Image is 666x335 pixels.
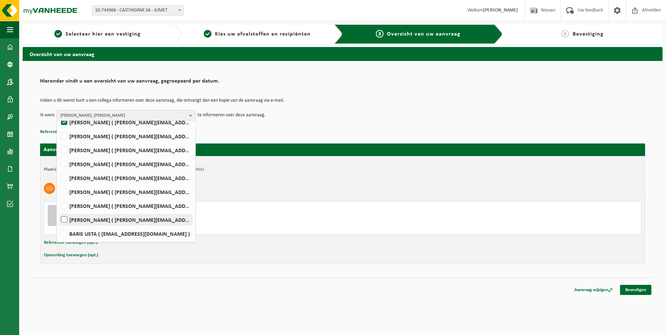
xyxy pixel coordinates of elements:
[60,131,192,141] label: [PERSON_NAME] ( [PERSON_NAME][EMAIL_ADDRESS][DOMAIN_NAME] )
[44,167,74,172] strong: Plaatsingsadres:
[60,110,186,121] span: [PERSON_NAME], [PERSON_NAME]
[215,31,311,37] span: Kies uw afvalstoffen en recipiënten
[60,228,192,239] label: BARIS USTA ( [EMAIL_ADDRESS][DOMAIN_NAME] )
[76,225,371,231] div: Aantal: 1
[65,31,141,37] span: Selecteer hier een vestiging
[569,285,618,295] a: Aanvraag wijzigen
[562,30,569,38] span: 4
[60,201,192,211] label: [PERSON_NAME] ( [PERSON_NAME][EMAIL_ADDRESS][DOMAIN_NAME] )
[204,30,211,38] span: 2
[40,127,94,137] button: Referentie toevoegen (opt.)
[60,159,192,169] label: [PERSON_NAME] ( [PERSON_NAME][EMAIL_ADDRESS][DOMAIN_NAME] )
[60,145,192,155] label: [PERSON_NAME] ( [PERSON_NAME][EMAIL_ADDRESS][DOMAIN_NAME] )
[198,110,266,120] p: te informeren over deze aanvraag.
[44,251,98,260] button: Opmerking toevoegen (opt.)
[76,216,371,222] div: Ophalen en terugplaatsen zelfde container
[40,98,645,103] p: Indien u dit wenst kunt u een collega informeren over deze aanvraag, die ontvangt dan een kopie v...
[92,6,183,15] span: 10-744966 - CASTINGPAR SA - JUMET
[44,147,96,153] strong: Aanvraag voor [DATE]
[573,31,604,37] span: Bevestiging
[60,187,192,197] label: [PERSON_NAME] ( [PERSON_NAME][EMAIL_ADDRESS][DOMAIN_NAME] )
[483,8,518,13] strong: [PERSON_NAME]
[60,117,192,127] label: [PERSON_NAME] ( [PERSON_NAME][EMAIL_ADDRESS][DOMAIN_NAME] )
[40,110,55,120] p: Ik wens
[23,47,663,61] h2: Overzicht van uw aanvraag
[56,110,196,120] button: [PERSON_NAME], [PERSON_NAME]
[376,30,384,38] span: 3
[26,30,169,38] a: 1Selecteer hier een vestiging
[92,5,184,16] span: 10-744966 - CASTINGPAR SA - JUMET
[186,30,328,38] a: 2Kies uw afvalstoffen en recipiënten
[60,173,192,183] label: [PERSON_NAME] ( [PERSON_NAME][EMAIL_ADDRESS][DOMAIN_NAME] )
[44,238,98,247] button: Referentie toevoegen (opt.)
[60,215,192,225] label: [PERSON_NAME] ( [PERSON_NAME][EMAIL_ADDRESS][DOMAIN_NAME] )
[40,78,645,88] h2: Hieronder vindt u een overzicht van uw aanvraag, gegroepeerd per datum.
[620,285,651,295] a: Bevestigen
[54,30,62,38] span: 1
[387,31,460,37] span: Overzicht van uw aanvraag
